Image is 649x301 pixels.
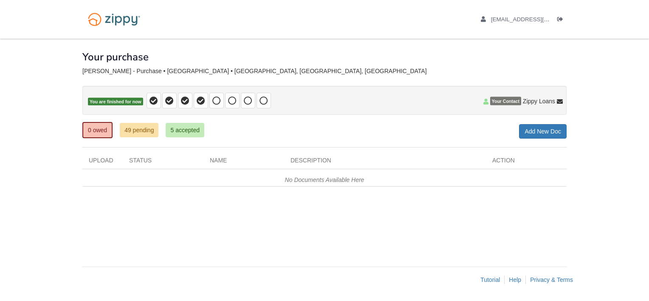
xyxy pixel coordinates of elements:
div: Status [123,156,203,169]
span: You are finished for now [88,98,143,106]
a: Log out [557,16,567,25]
span: dennisldanielsjr@gmail.com [491,16,588,23]
a: Privacy & Terms [530,276,573,283]
a: Add New Doc [519,124,567,139]
h1: Your purchase [82,51,149,62]
div: Action [486,156,567,169]
a: 49 pending [120,123,158,137]
a: 0 owed [82,122,113,138]
img: Logo [82,9,146,30]
a: 5 accepted [166,123,204,137]
div: [PERSON_NAME] - Purchase • [GEOGRAPHIC_DATA] • [GEOGRAPHIC_DATA], [GEOGRAPHIC_DATA], [GEOGRAPHIC_... [82,68,567,75]
div: Name [203,156,284,169]
em: No Documents Available Here [285,176,364,183]
a: edit profile [481,16,588,25]
div: Description [284,156,486,169]
div: Upload [82,156,123,169]
span: Zippy Loans [523,97,555,105]
span: Your Contact [490,97,521,105]
a: Help [509,276,521,283]
a: Tutorial [480,276,500,283]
